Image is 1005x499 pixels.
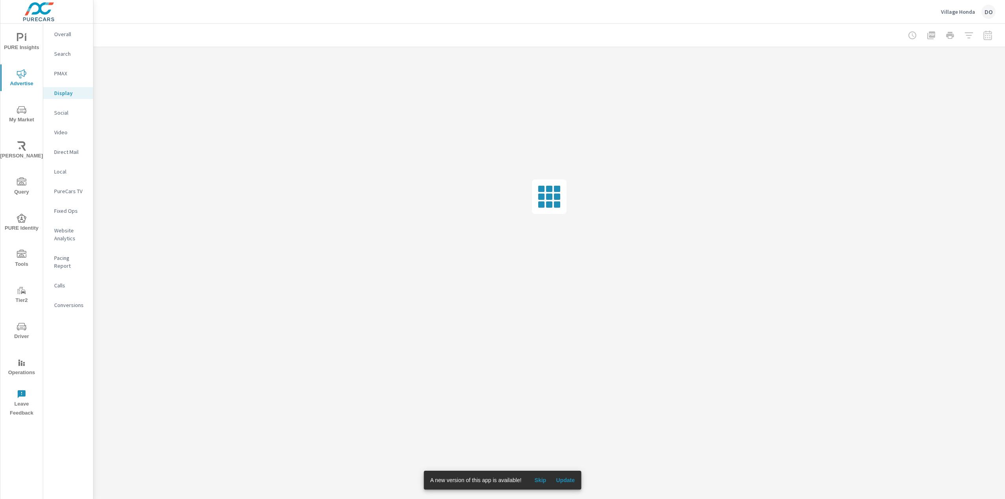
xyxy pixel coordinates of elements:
[54,254,87,270] p: Pacing Report
[531,477,550,484] span: Skip
[43,225,93,244] div: Website Analytics
[43,48,93,60] div: Search
[3,69,40,88] span: Advertise
[43,299,93,311] div: Conversions
[43,146,93,158] div: Direct Mail
[3,250,40,269] span: Tools
[43,252,93,272] div: Pacing Report
[54,168,87,175] p: Local
[3,214,40,233] span: PURE Identity
[3,33,40,52] span: PURE Insights
[3,389,40,418] span: Leave Feedback
[54,128,87,136] p: Video
[3,141,40,161] span: [PERSON_NAME]
[430,477,522,483] span: A new version of this app is available!
[54,187,87,195] p: PureCars TV
[54,148,87,156] p: Direct Mail
[43,68,93,79] div: PMAX
[54,109,87,117] p: Social
[54,281,87,289] p: Calls
[54,30,87,38] p: Overall
[54,227,87,242] p: Website Analytics
[43,107,93,119] div: Social
[3,105,40,124] span: My Market
[3,322,40,341] span: Driver
[0,24,43,421] div: nav menu
[3,358,40,377] span: Operations
[941,8,975,15] p: Village Honda
[43,166,93,177] div: Local
[43,280,93,291] div: Calls
[981,5,996,19] div: DO
[553,474,578,486] button: Update
[43,87,93,99] div: Display
[54,301,87,309] p: Conversions
[54,207,87,215] p: Fixed Ops
[54,89,87,97] p: Display
[556,477,575,484] span: Update
[43,126,93,138] div: Video
[3,177,40,197] span: Query
[43,28,93,40] div: Overall
[43,205,93,217] div: Fixed Ops
[3,286,40,305] span: Tier2
[528,474,553,486] button: Skip
[54,50,87,58] p: Search
[43,185,93,197] div: PureCars TV
[54,69,87,77] p: PMAX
